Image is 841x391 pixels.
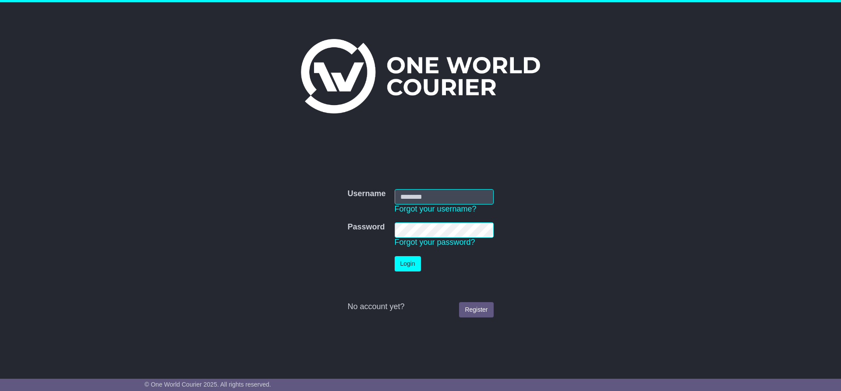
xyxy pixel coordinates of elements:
label: Username [347,189,385,199]
img: One World [301,39,540,113]
span: © One World Courier 2025. All rights reserved. [145,381,271,388]
label: Password [347,222,385,232]
div: No account yet? [347,302,493,312]
a: Forgot your username? [395,204,477,213]
button: Login [395,256,421,271]
a: Register [459,302,493,317]
a: Forgot your password? [395,238,475,247]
